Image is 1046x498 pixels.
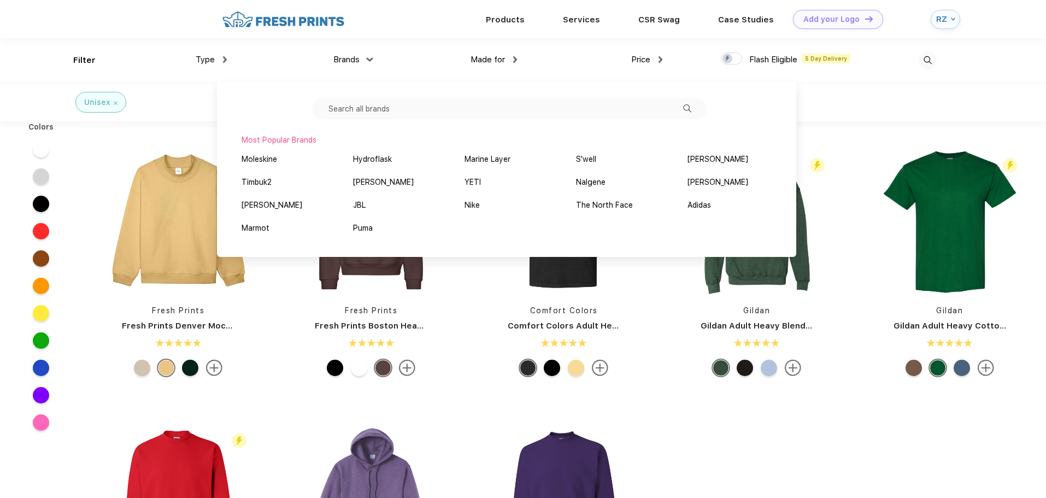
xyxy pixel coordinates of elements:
img: filter_cancel.svg [114,101,117,105]
div: Unisex [84,97,110,108]
a: Gildan Adult Heavy Cotton T-Shirt [894,321,1036,331]
div: Most Popular Brands [242,134,772,146]
img: flash_active_toggle.svg [1003,158,1018,173]
a: Gildan [743,306,770,315]
a: Fresh Prints Boston Heavyweight Hoodie [315,321,487,331]
div: Forest Green mto [182,360,198,376]
div: YETI [465,177,481,188]
div: Hth Sp Drk Green [713,360,729,376]
img: dropdown.png [513,56,517,63]
div: Marmot [242,222,269,234]
a: Services [563,15,600,25]
div: Moleskine [242,154,277,165]
div: Black [327,360,343,376]
a: CSR Swag [638,15,680,25]
div: Dark Chocolate [737,360,753,376]
div: Light Blue [761,360,777,376]
span: Type [196,55,215,65]
div: JBL [353,200,366,211]
img: dropdown.png [659,56,662,63]
img: more.svg [785,360,801,376]
div: White [351,360,367,376]
div: Dark Chocolate mto [375,360,391,376]
div: Black [544,360,560,376]
span: Price [631,55,650,65]
div: Marine Layer [465,154,510,165]
img: DT [865,16,873,22]
div: Sand [134,360,150,376]
img: more.svg [978,360,994,376]
div: Puma [353,222,373,234]
img: dropdown.png [223,56,227,63]
div: [PERSON_NAME] [687,177,748,188]
div: S'well [576,154,596,165]
div: [PERSON_NAME] [687,154,748,165]
span: Brands [333,55,360,65]
div: Butter [568,360,584,376]
img: more.svg [592,360,608,376]
img: more.svg [206,360,222,376]
a: Gildan Adult Heavy Blend 8 Oz. 50/50 Hooded Sweatshirt [701,321,939,331]
div: Adidas [687,200,711,211]
div: Nalgene [576,177,606,188]
a: Fresh Prints [152,306,204,315]
a: Comfort Colors Adult Heavyweight T-Shirt [508,321,686,331]
div: Timbuk2 [242,177,272,188]
a: Fresh Prints Denver Mock Neck Heavyweight Sweatshirt [122,321,359,331]
img: desktop_search.svg [919,51,937,69]
img: filter_dropdown_search.svg [683,104,691,113]
div: Nike [465,200,480,211]
div: Hydroflask [353,154,392,165]
div: Brown Savana [906,360,922,376]
img: arrow_down_blue.svg [951,17,955,21]
div: RZ [936,15,948,24]
div: Add your Logo [803,15,860,24]
img: fo%20logo%202.webp [219,10,348,29]
div: Indigo Blue [954,360,970,376]
input: Search all brands [312,98,707,119]
img: dropdown.png [367,57,373,61]
div: The North Face [576,200,633,211]
a: Comfort Colors [530,306,598,315]
span: Flash Eligible [749,55,797,65]
div: Colors [20,121,62,133]
a: Gildan [936,306,963,315]
img: more.svg [399,360,415,376]
span: Made for [471,55,505,65]
div: [PERSON_NAME] [353,177,414,188]
img: func=resize&h=266 [105,149,251,294]
img: flash_active_toggle.svg [810,158,825,173]
img: func=resize&h=266 [877,145,1023,297]
div: [PERSON_NAME] [242,200,302,211]
div: Filter [73,54,96,67]
div: Turf Green [930,360,946,376]
div: Pepper [520,360,536,376]
a: Fresh Prints [345,306,397,315]
div: Bahama Yellow mto [158,360,174,376]
img: flash_active_toggle.svg [232,433,246,448]
a: Products [486,15,525,25]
